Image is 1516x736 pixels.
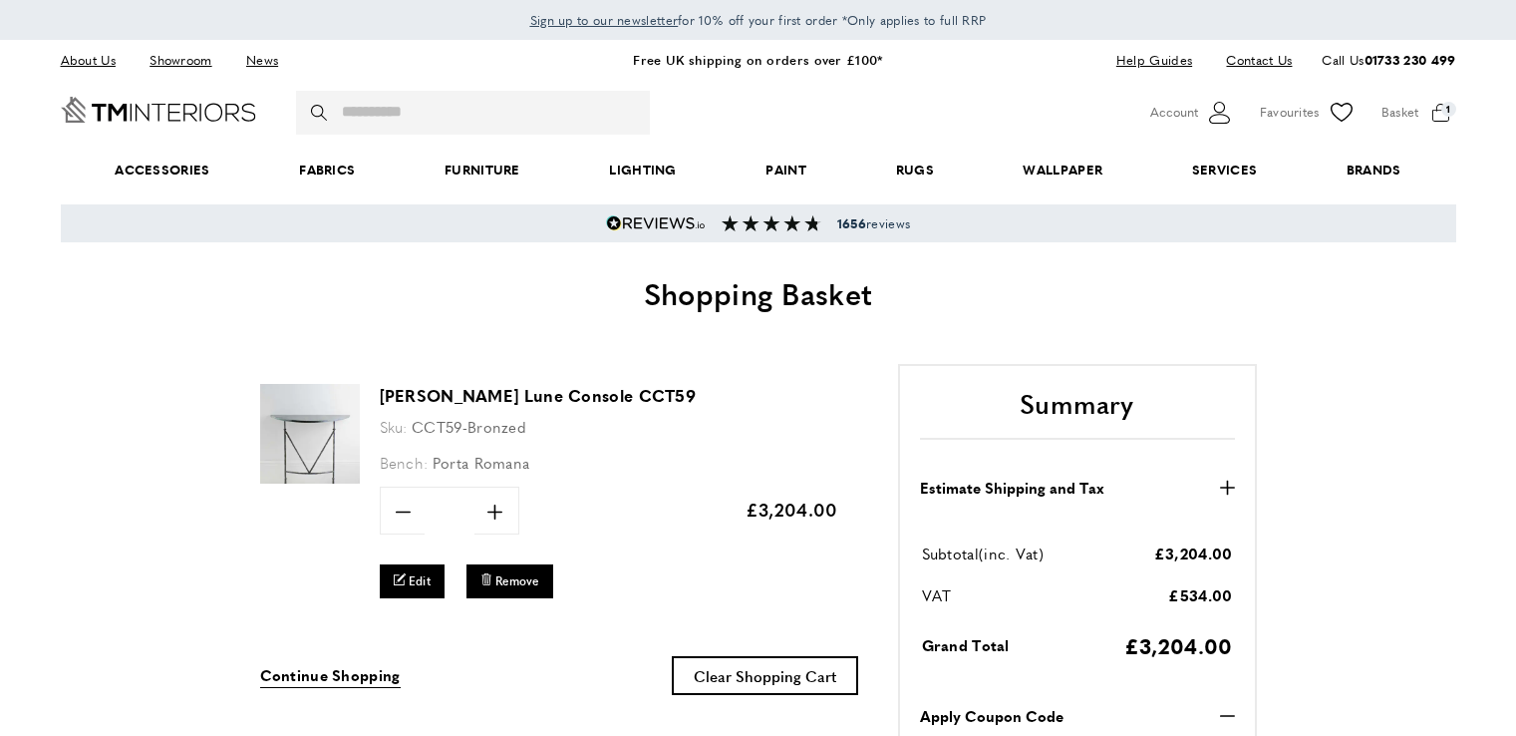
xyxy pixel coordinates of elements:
[920,704,1235,728] button: Apply Coupon Code
[920,704,1063,728] strong: Apply Coupon Code
[135,47,226,74] a: Showroom
[409,572,431,589] span: Edit
[466,564,553,597] button: Remove Stanley Demi Lune Console CCT59
[837,214,866,232] strong: 1656
[530,10,679,30] a: Sign up to our newsletter
[1150,102,1198,123] span: Account
[979,140,1147,200] a: Wallpaper
[1168,584,1232,605] span: £534.00
[1154,543,1233,563] span: £3,204.00
[412,416,526,437] span: CCT59-Bronzed
[1302,140,1445,200] a: Brands
[311,91,331,135] button: Search
[722,140,851,200] a: Paint
[400,140,564,200] a: Furniture
[1322,50,1455,71] p: Call Us
[837,215,910,231] span: reviews
[530,11,987,29] span: for 10% off your first order *Only applies to full RRP
[633,50,882,69] a: Free UK shipping on orders over £100*
[1211,47,1292,74] a: Contact Us
[565,140,722,200] a: Lighting
[644,271,873,314] span: Shopping Basket
[1364,50,1456,69] a: 01733 230 499
[920,476,1235,500] button: Estimate Shipping and Tax
[70,140,254,200] span: Accessories
[260,470,360,487] a: Stanley Demi Lune Console CCT59
[231,47,293,74] a: News
[495,572,539,589] span: Remove
[1101,47,1207,74] a: Help Guides
[746,497,838,522] span: £3,204.00
[1124,630,1233,660] span: £3,204.00
[1147,140,1302,200] a: Services
[380,384,697,407] a: [PERSON_NAME] Lune Console CCT59
[260,384,360,484] img: Stanley Demi Lune Console CCT59
[672,656,858,695] button: Clear Shopping Cart
[1260,98,1357,128] a: Favourites
[922,634,1010,655] span: Grand Total
[979,543,1044,563] span: (inc. Vat)
[380,416,408,437] span: Sku:
[380,564,446,597] a: Edit Stanley Demi Lune Console CCT59
[1260,102,1320,123] span: Favourites
[694,665,836,686] span: Clear Shopping Cart
[920,386,1235,440] h2: Summary
[254,140,400,200] a: Fabrics
[606,215,706,231] img: Reviews.io 5 stars
[920,476,1104,500] strong: Estimate Shipping and Tax
[61,97,256,123] a: Go to Home page
[260,663,401,688] a: Continue Shopping
[433,452,530,473] span: Porta Romana
[851,140,979,200] a: Rugs
[922,584,952,605] span: VAT
[530,11,679,29] span: Sign up to our newsletter
[922,543,979,563] span: Subtotal
[722,215,821,231] img: Reviews section
[380,452,429,473] span: Bench:
[260,664,401,685] span: Continue Shopping
[61,47,131,74] a: About Us
[1150,98,1235,128] button: Customer Account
